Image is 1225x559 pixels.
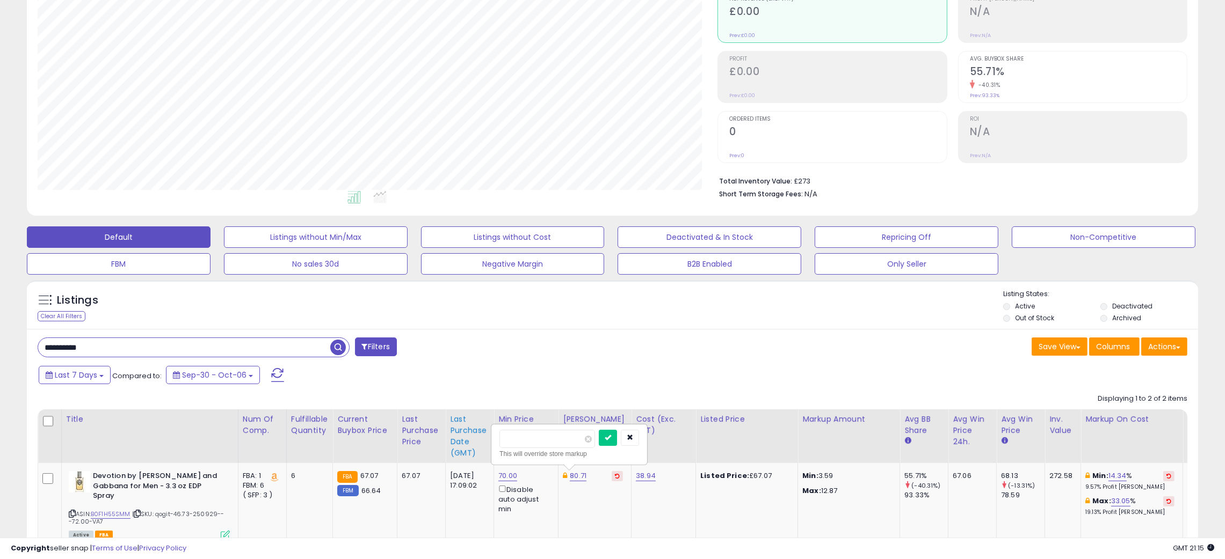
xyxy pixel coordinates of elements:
[243,481,278,490] div: FBM: 6
[802,486,821,496] strong: Max:
[1001,471,1045,481] div: 68.13
[719,174,1179,187] li: £273
[953,414,992,447] div: Avg Win Price 24h.
[1015,301,1035,311] label: Active
[93,471,223,504] b: Devotion by [PERSON_NAME] and Gabbana for Men - 3.3 oz EDP Spray
[953,471,988,481] div: 67.06
[1012,226,1195,248] button: Non-Competitive
[802,471,891,481] p: 3.59
[911,481,940,490] small: (-40.31%)
[243,414,282,436] div: Num of Comp.
[499,448,639,459] div: This will override store markup
[815,253,998,275] button: Only Seller
[729,116,946,122] span: Ordered Items
[1166,473,1171,479] i: Revert to store-level Min Markup
[27,226,211,248] button: Default
[1111,496,1130,506] a: 33.05
[1049,414,1076,436] div: Inv. value
[636,414,691,436] div: Cost (Exc. VAT)
[802,486,891,496] p: 12.87
[1108,470,1127,481] a: 14.34
[55,370,97,380] span: Last 7 Days
[355,337,397,356] button: Filters
[1001,414,1040,436] div: Avg Win Price
[57,293,98,308] h5: Listings
[450,414,489,459] div: Last Purchase Date (GMT)
[1166,498,1171,504] i: Revert to store-level Max Markup
[69,471,90,492] img: 41D8GkHVYIL._SL40_.jpg
[729,65,946,80] h2: £0.00
[1085,483,1175,491] p: 9.57% Profit [PERSON_NAME]
[1032,337,1088,356] button: Save View
[804,189,817,199] span: N/A
[498,483,550,514] div: Disable auto adjust min
[1001,436,1007,446] small: Avg Win Price.
[95,531,113,540] span: FBA
[970,56,1187,62] span: Avg. Buybox Share
[904,414,944,436] div: Avg BB Share
[1085,509,1175,516] p: 19.13% Profit [PERSON_NAME]
[69,510,224,526] span: | SKU: qogit-46.73-250929---72.00-VA7
[1008,481,1035,490] small: (-13.31%)
[337,485,358,496] small: FBM
[719,176,792,186] b: Total Inventory Value:
[1098,394,1187,404] div: Displaying 1 to 2 of 2 items
[904,436,911,446] small: Avg BB Share.
[224,226,408,248] button: Listings without Min/Max
[1112,301,1152,311] label: Deactivated
[450,471,485,490] div: [DATE] 17:09:02
[291,471,324,481] div: 6
[700,471,789,481] div: £67.07
[498,414,554,425] div: Min Price
[904,471,948,481] div: 55.71%
[498,470,517,481] a: 70.00
[700,414,793,425] div: Listed Price
[802,470,818,481] strong: Min:
[243,471,278,481] div: FBA: 1
[1173,543,1214,553] span: 2025-10-14 21:15 GMT
[112,371,162,381] span: Compared to:
[729,32,755,39] small: Prev: £0.00
[182,370,247,380] span: Sep-30 - Oct-06
[38,311,85,321] div: Clear All Filters
[729,5,946,20] h2: £0.00
[970,32,991,39] small: Prev: N/A
[1089,337,1140,356] button: Columns
[802,414,895,425] div: Markup Amount
[729,56,946,62] span: Profit
[636,470,656,481] a: 38.94
[243,490,278,500] div: ( SFP: 3 )
[421,226,605,248] button: Listings without Cost
[139,543,186,553] a: Privacy Policy
[975,81,1001,89] small: -40.31%
[570,470,586,481] a: 80.71
[360,470,379,481] span: 67.07
[337,471,357,483] small: FBA
[337,414,393,436] div: Current Buybox Price
[361,486,381,496] span: 66.64
[970,126,1187,140] h2: N/A
[618,253,801,275] button: B2B Enabled
[729,152,744,159] small: Prev: 0
[970,65,1187,80] h2: 55.71%
[815,226,998,248] button: Repricing Off
[970,92,999,99] small: Prev: 93.33%
[970,5,1187,20] h2: N/A
[1081,409,1183,463] th: The percentage added to the cost of goods (COGS) that forms the calculator for Min & Max prices.
[1049,471,1072,481] div: 272.58
[1085,471,1175,491] div: %
[1085,414,1178,425] div: Markup on Cost
[91,510,131,519] a: B0F1H55SMM
[719,189,803,198] b: Short Term Storage Fees:
[166,366,260,384] button: Sep-30 - Oct-06
[1015,313,1054,322] label: Out of Stock
[27,253,211,275] button: FBM
[1001,490,1045,500] div: 78.59
[1085,496,1175,516] div: %
[970,152,991,159] small: Prev: N/A
[92,543,137,553] a: Terms of Use
[1092,496,1111,506] b: Max:
[1096,341,1130,352] span: Columns
[729,92,755,99] small: Prev: £0.00
[1092,470,1108,481] b: Min:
